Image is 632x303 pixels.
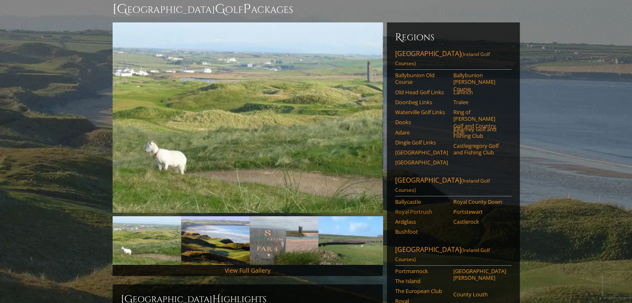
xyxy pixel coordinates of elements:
a: Bushfoot [395,228,448,235]
a: Portstewart [453,208,506,215]
a: Ballybunion Old Course [395,72,448,86]
a: Tralee [453,99,506,105]
a: Doonbeg Links [395,99,448,105]
a: [GEOGRAPHIC_DATA](Ireland Golf Courses) [395,245,512,266]
a: Castlerock [453,218,506,225]
a: Castlegregory Golf and Fishing Club [453,142,506,156]
a: Waterville Golf Links [395,109,448,115]
span: G [215,1,225,17]
a: Killarney Golf and Fishing Club [453,126,506,139]
a: Royal Portrush [395,208,448,215]
h6: Regions [395,31,512,44]
a: Dooks [395,119,448,125]
a: Lahinch [453,89,506,95]
a: [GEOGRAPHIC_DATA] [395,159,448,166]
a: Ring of [PERSON_NAME] Golf and Country Club [453,109,506,136]
span: (Ireland Golf Courses) [395,177,490,193]
a: [GEOGRAPHIC_DATA][PERSON_NAME] [453,268,506,281]
span: P [243,1,251,17]
a: Ballycastle [395,198,448,205]
a: Ballybunion [PERSON_NAME] Course [453,72,506,92]
a: Adare [395,129,448,136]
a: Dingle Golf Links [395,139,448,146]
span: (Ireland Golf Courses) [395,51,490,67]
a: The Island [395,278,448,284]
a: [GEOGRAPHIC_DATA](Ireland Golf Courses) [395,176,512,196]
a: Ardglass [395,218,448,225]
a: Portmarnock [395,268,448,274]
a: View Full Gallery [225,266,271,274]
a: The European Club [395,288,448,294]
h1: [GEOGRAPHIC_DATA] olf ackages [113,1,520,17]
a: Royal County Down [453,198,506,205]
span: (Ireland Golf Courses) [395,247,490,263]
a: [GEOGRAPHIC_DATA] [395,149,448,156]
a: County Louth [453,291,506,298]
a: Old Head Golf Links [395,89,448,95]
a: [GEOGRAPHIC_DATA](Ireland Golf Courses) [395,49,512,70]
